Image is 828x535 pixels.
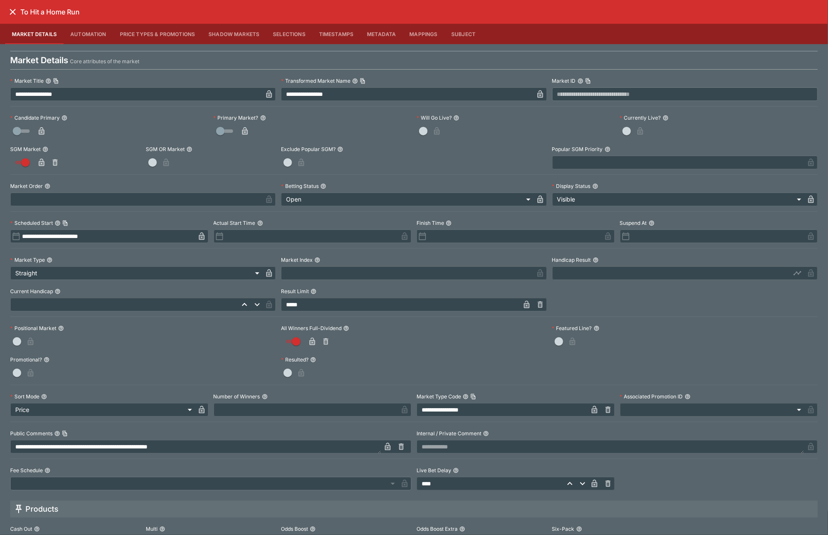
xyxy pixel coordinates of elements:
[20,8,80,17] h6: To Hit a Home Run
[41,394,47,400] button: Sort Mode
[552,325,592,332] p: Featured Line?
[281,288,309,295] p: Result Limit
[663,115,669,121] button: Currently Live?
[453,468,459,473] button: Live Bet Delay
[417,393,461,400] p: Market Type Code
[58,325,64,331] button: Positional Market
[62,431,68,437] button: Copy To Clipboard
[54,431,60,437] button: Public CommentsCopy To Clipboard
[281,325,342,332] p: All Winners Full-Dividend
[62,220,68,226] button: Copy To Clipboard
[576,526,582,532] button: Six-Pack
[453,115,459,121] button: Will Go Live?
[266,24,312,44] button: Selections
[281,77,350,84] p: Transformed Market Name
[552,525,575,532] p: Six-Pack
[343,325,349,331] button: All Winners Full-Dividend
[281,182,319,190] p: Betting Status
[593,257,599,263] button: Handicap Result
[186,146,192,152] button: SGM OR Market
[214,219,256,227] p: Actual Start Time
[620,393,683,400] p: Associated Promotion ID
[310,357,316,363] button: Resulted?
[10,393,39,400] p: Sort Mode
[281,256,313,263] p: Market Index
[55,289,61,294] button: Current Handicap
[417,467,451,474] p: Live Bet Delay
[578,78,583,84] button: Market IDCopy To Clipboard
[10,356,42,363] p: Promotional?
[10,182,43,190] p: Market Order
[592,183,598,189] button: Display Status
[25,504,58,514] h5: Products
[552,182,591,190] p: Display Status
[281,525,308,532] p: Odds Boost
[64,24,113,44] button: Automation
[445,24,483,44] button: Subject
[649,220,655,226] button: Suspend At
[10,325,56,332] p: Positional Market
[10,403,195,417] div: Price
[10,430,53,437] p: Public Comments
[53,78,59,84] button: Copy To Clipboard
[45,78,51,84] button: Market TitleCopy To Clipboard
[352,78,358,84] button: Transformed Market NameCopy To Clipboard
[360,78,366,84] button: Copy To Clipboard
[403,24,445,44] button: Mappings
[10,114,60,121] p: Candidate Primary
[70,57,139,66] p: Core attributes of the market
[44,357,50,363] button: Promotional?
[214,393,260,400] p: Number of Winners
[594,325,600,331] button: Featured Line?
[470,394,476,400] button: Copy To Clipboard
[459,526,465,532] button: Odds Boost Extra
[10,55,68,66] h4: Market Details
[146,146,185,153] p: SGM OR Market
[552,77,576,84] p: Market ID
[260,115,266,121] button: Primary Market?
[552,146,603,153] p: Popular SGM Priority
[417,219,444,227] p: Finish Time
[10,256,45,263] p: Market Type
[605,146,611,152] button: Popular SGM Priority
[10,146,41,153] p: SGM Market
[281,146,336,153] p: Exclude Popular SGM?
[446,220,452,226] button: Finish Time
[34,526,40,532] button: Cash Out
[620,114,661,121] p: Currently Live?
[320,183,326,189] button: Betting Status
[312,24,361,44] button: Timestamps
[42,146,48,152] button: SGM Market
[44,183,50,189] button: Market Order
[159,526,165,532] button: Multi
[113,24,202,44] button: Price Types & Promotions
[337,146,343,152] button: Exclude Popular SGM?
[10,77,44,84] p: Market Title
[417,430,481,437] p: Internal / Private Comment
[55,220,61,226] button: Scheduled StartCopy To Clipboard
[5,4,20,20] button: close
[5,24,64,44] button: Market Details
[463,394,469,400] button: Market Type CodeCopy To Clipboard
[417,525,458,532] p: Odds Boost Extra
[44,468,50,473] button: Fee Schedule
[281,193,533,206] div: Open
[281,356,308,363] p: Resulted?
[310,526,316,532] button: Odds Boost
[214,114,258,121] p: Primary Market?
[146,525,158,532] p: Multi
[202,24,266,44] button: Shadow Markets
[585,78,591,84] button: Copy To Clipboard
[360,24,403,44] button: Metadata
[552,256,591,263] p: Handicap Result
[483,431,489,437] button: Internal / Private Comment
[61,115,67,121] button: Candidate Primary
[417,114,452,121] p: Will Go Live?
[311,289,317,294] button: Result Limit
[10,467,43,474] p: Fee Schedule
[552,193,804,206] div: Visible
[685,394,691,400] button: Associated Promotion ID
[10,288,53,295] p: Current Handicap
[262,394,268,400] button: Number of Winners
[620,219,647,227] p: Suspend At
